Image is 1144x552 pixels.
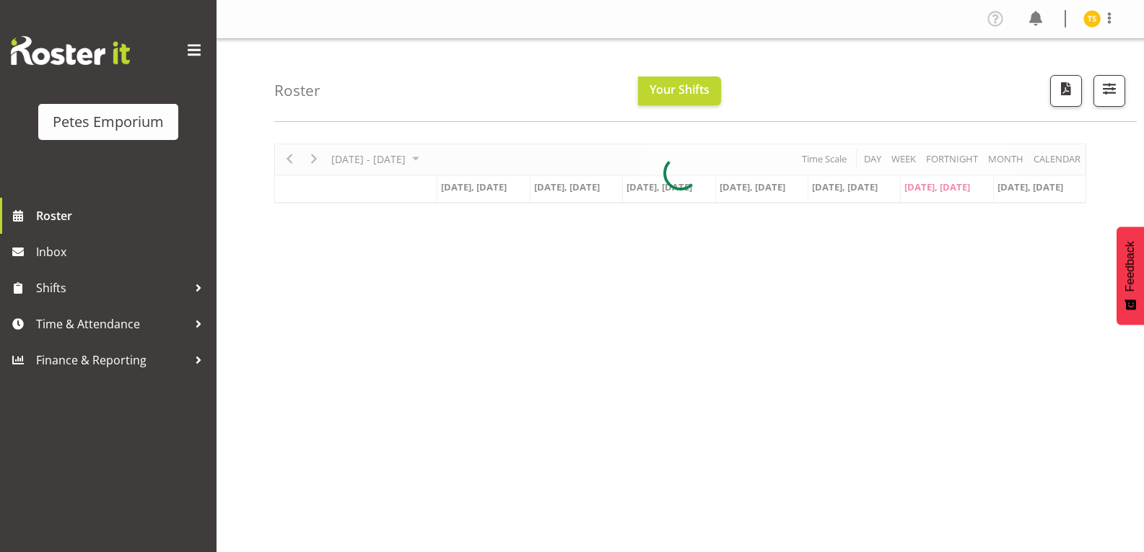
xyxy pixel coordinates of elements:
[650,82,709,97] span: Your Shifts
[274,82,320,99] h4: Roster
[1083,10,1101,27] img: tamara-straker11292.jpg
[36,277,188,299] span: Shifts
[11,36,130,65] img: Rosterit website logo
[1050,75,1082,107] button: Download a PDF of the roster according to the set date range.
[1124,241,1137,292] span: Feedback
[1093,75,1125,107] button: Filter Shifts
[638,76,721,105] button: Your Shifts
[53,111,164,133] div: Petes Emporium
[36,205,209,227] span: Roster
[1117,227,1144,325] button: Feedback - Show survey
[36,349,188,371] span: Finance & Reporting
[36,313,188,335] span: Time & Attendance
[36,241,209,263] span: Inbox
